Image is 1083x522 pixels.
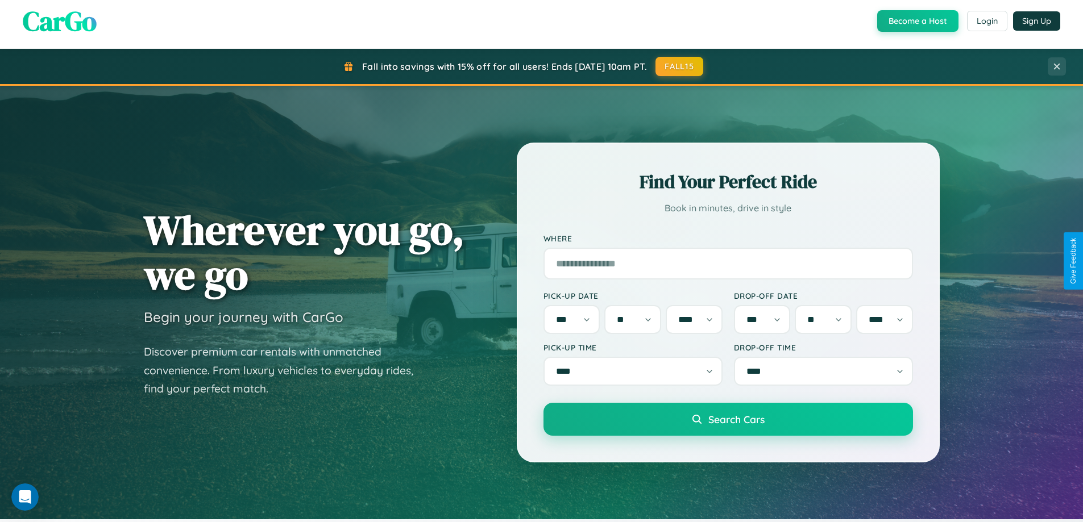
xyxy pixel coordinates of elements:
label: Pick-up Date [543,291,723,300]
button: Login [967,11,1007,31]
label: Pick-up Time [543,343,723,352]
span: Fall into savings with 15% off for all users! Ends [DATE] 10am PT. [362,61,647,72]
label: Drop-off Time [734,343,913,352]
label: Where [543,233,913,243]
span: Search Cars [708,413,765,425]
iframe: Intercom live chat [11,483,39,511]
p: Discover premium car rentals with unmatched convenience. From luxury vehicles to everyday rides, ... [144,343,428,398]
button: Become a Host [877,10,958,32]
button: Search Cars [543,403,913,436]
label: Drop-off Date [734,291,913,300]
p: Book in minutes, drive in style [543,200,913,216]
h1: Wherever you go, we go [144,207,464,297]
h3: Begin your journey with CarGo [144,308,343,325]
div: Give Feedback [1069,238,1077,284]
span: CarGo [23,2,97,40]
button: Sign Up [1013,11,1060,31]
h2: Find Your Perfect Ride [543,169,913,194]
button: FALL15 [655,57,703,76]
